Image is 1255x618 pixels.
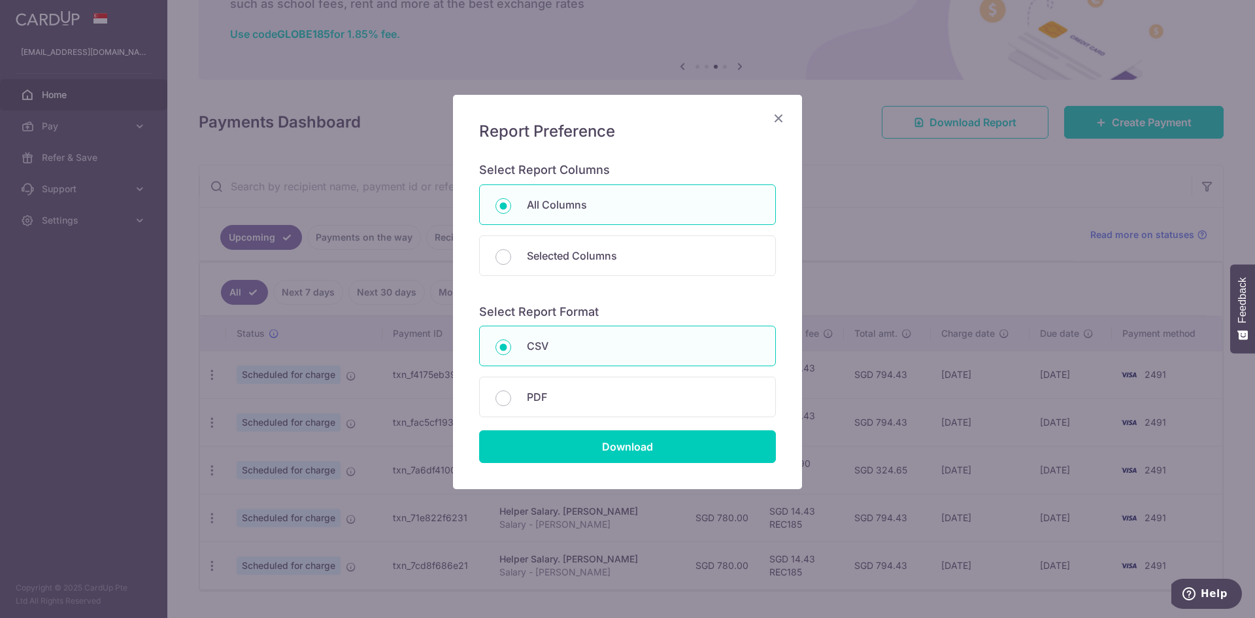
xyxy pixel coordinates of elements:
h5: Report Preference [479,121,776,142]
p: Selected Columns [527,248,760,264]
h6: Select Report Format [479,305,776,320]
p: PDF [527,389,760,405]
h6: Select Report Columns [479,163,776,178]
p: CSV [527,338,760,354]
p: All Columns [527,197,760,213]
button: Close [771,111,786,126]
button: Feedback - Show survey [1230,264,1255,353]
span: Feedback [1237,277,1248,323]
iframe: Opens a widget where you can find more information [1171,579,1242,611]
input: Download [479,430,776,463]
